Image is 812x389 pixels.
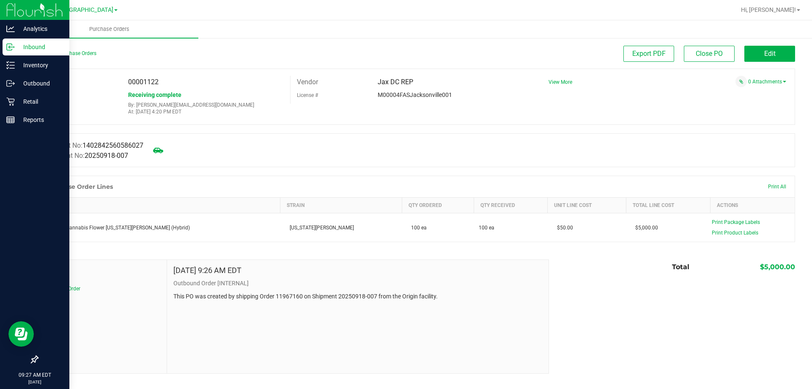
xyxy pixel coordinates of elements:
[82,141,143,149] span: 1402842560586027
[44,141,143,151] label: Manifest No:
[78,25,141,33] span: Purchase Orders
[6,116,15,124] inline-svg: Reports
[479,224,494,232] span: 100 ea
[8,321,34,347] iframe: Resource center
[735,76,747,87] span: Attach a document
[280,198,402,213] th: Strain
[285,225,354,231] span: [US_STATE][PERSON_NAME]
[548,198,626,213] th: Unit Line Cost
[684,46,735,62] button: Close PO
[44,151,128,161] label: Shipment No:
[4,371,66,379] p: 09:27 AM EDT
[46,183,113,190] h1: Purchase Order Lines
[6,61,15,69] inline-svg: Inventory
[712,219,760,225] span: Print Package Labels
[710,198,795,213] th: Actions
[43,224,275,232] div: FT 3.5g Cannabis Flower [US_STATE][PERSON_NAME] (Hybrid)
[549,79,572,85] a: View More
[631,225,658,231] span: $5,000.00
[4,379,66,385] p: [DATE]
[626,198,710,213] th: Total Line Cost
[378,91,452,98] span: M00004FASJacksonville001
[768,184,786,190] span: Print All
[15,97,66,107] p: Retail
[632,50,666,58] span: Export PDF
[623,46,674,62] button: Export PDF
[15,24,66,34] p: Analytics
[128,102,284,108] p: By: [PERSON_NAME][EMAIL_ADDRESS][DOMAIN_NAME]
[760,263,795,271] span: $5,000.00
[741,6,796,13] span: Hi, [PERSON_NAME]!
[748,79,786,85] a: 0 Attachments
[85,152,128,160] span: 20250918-007
[6,25,15,33] inline-svg: Analytics
[378,78,413,86] span: Jax DC REP
[553,225,573,231] span: $50.00
[297,89,318,102] label: License #
[297,76,318,88] label: Vendor
[15,78,66,88] p: Outbound
[55,6,113,14] span: [GEOGRAPHIC_DATA]
[407,225,427,231] span: 100 ea
[15,115,66,125] p: Reports
[173,266,241,275] h4: [DATE] 9:26 AM EDT
[712,230,758,236] span: Print Product Labels
[128,78,159,86] span: 00001122
[6,43,15,51] inline-svg: Inbound
[744,46,795,62] button: Edit
[672,263,689,271] span: Total
[38,198,280,213] th: Item
[173,292,542,301] p: This PO was created by shipping Order 11967160 on Shipment 20250918-007 from the Origin facility.
[6,97,15,106] inline-svg: Retail
[15,42,66,52] p: Inbound
[696,50,723,58] span: Close PO
[474,198,548,213] th: Qty Received
[128,109,284,115] p: At: [DATE] 4:20 PM EDT
[764,50,776,58] span: Edit
[15,60,66,70] p: Inventory
[20,20,198,38] a: Purchase Orders
[44,266,160,276] span: Notes
[6,79,15,88] inline-svg: Outbound
[128,91,181,98] span: Receiving complete
[402,198,474,213] th: Qty Ordered
[150,142,167,159] span: Mark as not Arrived
[173,279,542,288] p: Outbound Order [INTERNAL]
